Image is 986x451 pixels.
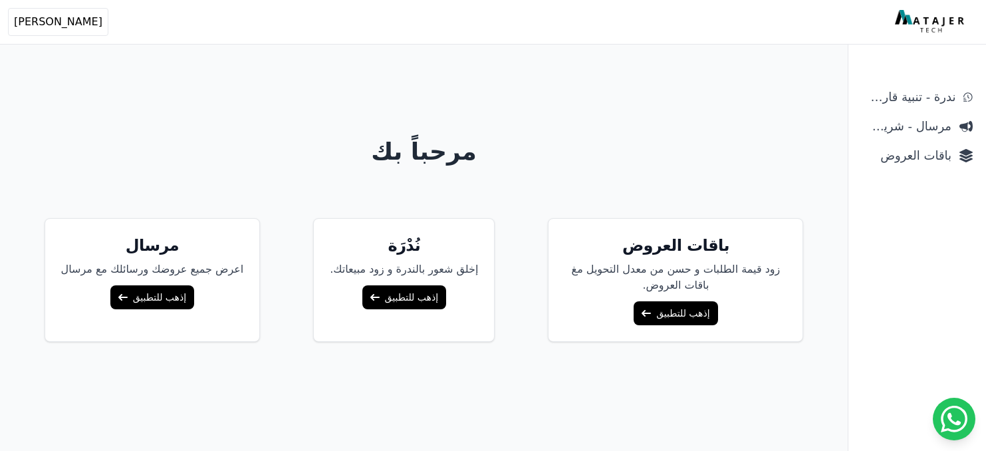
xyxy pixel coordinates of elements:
[330,235,478,256] h5: نُدْرَة
[330,261,478,277] p: إخلق شعور بالندرة و زود مبيعاتك.
[862,146,951,165] span: باقات العروض
[362,285,446,309] a: إذهب للتطبيق
[564,261,787,293] p: زود قيمة الطلبات و حسن من معدل التحويل مغ باقات العروض.
[634,301,717,325] a: إذهب للتطبيق
[862,88,955,106] span: ندرة - تنبية قارب علي النفاذ
[110,285,194,309] a: إذهب للتطبيق
[895,10,967,34] img: MatajerTech Logo
[14,14,102,30] span: [PERSON_NAME]
[8,8,108,36] button: [PERSON_NAME]
[862,117,951,136] span: مرسال - شريط دعاية
[61,261,244,277] p: اعرض جميع عروضك ورسائلك مع مرسال
[564,235,787,256] h5: باقات العروض
[61,235,244,256] h5: مرسال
